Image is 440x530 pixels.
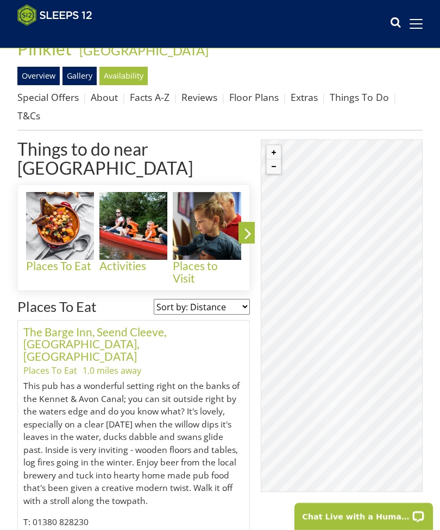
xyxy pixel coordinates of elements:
a: Extras [291,91,318,104]
button: Zoom in [267,145,281,159]
a: T&Cs [17,109,40,122]
img: Sleeps 12 [17,4,92,26]
a: About [91,91,118,104]
h4: Food, Shops & Markets [247,260,315,285]
a: Floor Plans [229,91,279,104]
a: Overview [17,67,60,85]
a: Places To Eat [23,365,77,376]
a: Places To Eat [17,298,97,315]
img: Places to Visit [173,192,241,260]
h1: Things to do near [GEOGRAPHIC_DATA] [17,139,250,177]
a: Things To Do [330,91,389,104]
a: The Barge Inn, Seend Cleeve, [GEOGRAPHIC_DATA], [GEOGRAPHIC_DATA] [23,325,166,363]
a: Food, Shops & Markets [247,192,320,285]
img: Places To Eat [26,192,94,260]
a: Pinklet [17,38,75,59]
canvas: Map [261,140,422,491]
a: [GEOGRAPHIC_DATA] [79,42,209,58]
h4: Places To Eat [26,260,94,272]
p: T: 01380 828230 [23,516,244,529]
button: Zoom out [267,159,281,174]
span: Pinklet [17,38,72,59]
a: Places to Visit [173,192,246,285]
a: Places To Eat [26,192,99,272]
img: Activities [99,192,167,260]
span: - [75,42,209,58]
a: Special Offers [17,91,79,104]
a: Availability [99,67,148,85]
a: Activities [99,192,173,272]
iframe: LiveChat chat widget [287,496,440,530]
h4: Places to Visit [173,260,241,285]
a: Gallery [62,67,97,85]
iframe: Customer reviews powered by Trustpilot [12,33,126,42]
img: Food, Shops & Markets [247,192,315,260]
a: Facts A-Z [130,91,169,104]
a: Reviews [181,91,217,104]
p: This pub has a wonderful setting right on the banks of the Kennet & Avon Canal; you can sit outsi... [23,380,244,507]
h4: Activities [99,260,167,272]
li: 1.0 miles away [83,364,141,377]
